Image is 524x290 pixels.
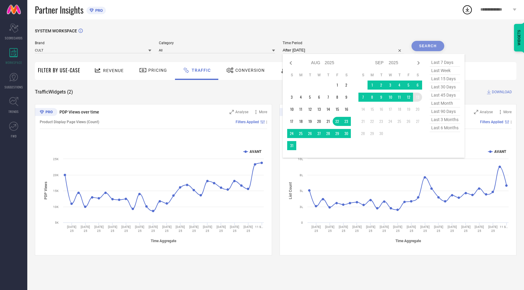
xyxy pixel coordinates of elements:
[492,89,512,95] span: DOWNLOAD
[35,89,73,95] span: Traffic Widgets ( 2 )
[38,67,80,74] span: Filter By Use-Case
[5,36,23,40] span: SCORECARDS
[296,117,305,126] td: Mon Aug 18 2025
[162,225,172,232] text: [DATE] 25
[235,110,248,114] span: Analyse
[300,205,303,209] text: 3L
[352,225,361,232] text: [DATE] 25
[314,73,324,77] th: Wednesday
[404,93,413,102] td: Fri Sep 12 2025
[53,205,59,209] text: 10K
[325,225,334,232] text: [DATE] 25
[287,141,296,150] td: Sun Aug 31 2025
[230,110,234,114] svg: Zoom
[280,108,302,117] div: Premium
[342,129,351,138] td: Sat Aug 30 2025
[342,81,351,90] td: Sat Aug 02 2025
[296,129,305,138] td: Mon Aug 25 2025
[413,73,422,77] th: Saturday
[415,59,422,67] div: Next month
[333,105,342,114] td: Fri Aug 15 2025
[301,221,303,224] text: 0
[108,225,117,232] text: [DATE] 25
[430,75,460,83] span: last 15 days
[366,225,375,232] text: [DATE] 25
[342,117,351,126] td: Sat Aug 23 2025
[377,73,386,77] th: Tuesday
[333,81,342,90] td: Fri Aug 01 2025
[53,173,59,177] text: 20K
[217,225,226,232] text: [DATE] 25
[395,117,404,126] td: Thu Sep 25 2025
[94,225,104,232] text: [DATE] 25
[288,182,293,199] tspan: List Count
[358,117,368,126] td: Sun Sep 21 2025
[358,73,368,77] th: Sunday
[386,117,395,126] td: Wed Sep 24 2025
[488,225,498,232] text: [DATE] 25
[342,105,351,114] td: Sat Aug 16 2025
[259,110,267,114] span: More
[149,225,158,232] text: [DATE] 25
[81,225,90,232] text: [DATE] 25
[287,73,296,77] th: Sunday
[430,107,460,116] span: last 90 days
[368,129,377,138] td: Mon Sep 29 2025
[35,4,83,16] span: Partner Insights
[159,41,275,45] span: Category
[430,116,460,124] span: last 3 months
[300,173,303,177] text: 8L
[480,110,493,114] span: Analyse
[404,105,413,114] td: Fri Sep 19 2025
[8,109,19,114] span: TRENDS
[311,225,321,232] text: [DATE] 25
[368,93,377,102] td: Mon Sep 08 2025
[358,129,368,138] td: Sun Sep 28 2025
[377,93,386,102] td: Tue Sep 09 2025
[135,225,144,232] text: [DATE] 25
[333,93,342,102] td: Fri Aug 08 2025
[377,129,386,138] td: Tue Sep 30 2025
[368,117,377,126] td: Mon Sep 22 2025
[407,225,416,232] text: [DATE] 25
[395,81,404,90] td: Thu Sep 04 2025
[324,73,333,77] th: Thursday
[5,60,22,65] span: WORKSPACE
[283,41,404,45] span: Time Period
[434,225,443,232] text: [DATE] 25
[494,150,506,154] text: AVANT
[368,73,377,77] th: Monday
[296,73,305,77] th: Monday
[386,93,395,102] td: Wed Sep 10 2025
[67,225,76,232] text: [DATE] 25
[44,182,48,199] tspan: PDP Views
[305,117,314,126] td: Tue Aug 19 2025
[395,239,421,243] tspan: Time Aggregate
[176,225,185,232] text: [DATE] 25
[511,120,512,124] span: |
[462,4,473,15] div: Open download list
[413,81,422,90] td: Sat Sep 06 2025
[461,225,470,232] text: [DATE] 25
[339,225,348,232] text: [DATE] 25
[287,93,296,102] td: Sun Aug 03 2025
[244,225,253,232] text: [DATE] 25
[35,28,77,33] span: SYSTEM WORKSPACE
[266,120,267,124] span: |
[287,105,296,114] td: Sun Aug 10 2025
[230,225,239,232] text: [DATE] 25
[55,221,59,224] text: 5K
[314,117,324,126] td: Wed Aug 20 2025
[192,68,211,73] span: Traffic
[305,93,314,102] td: Tue Aug 05 2025
[395,73,404,77] th: Thursday
[103,68,124,73] span: Revenue
[298,157,303,161] text: 10L
[358,93,368,102] td: Sun Sep 07 2025
[333,129,342,138] td: Fri Aug 29 2025
[377,105,386,114] td: Tue Sep 16 2025
[314,93,324,102] td: Wed Aug 06 2025
[324,105,333,114] td: Thu Aug 14 2025
[250,150,262,154] text: AVANT
[121,225,131,232] text: [DATE] 25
